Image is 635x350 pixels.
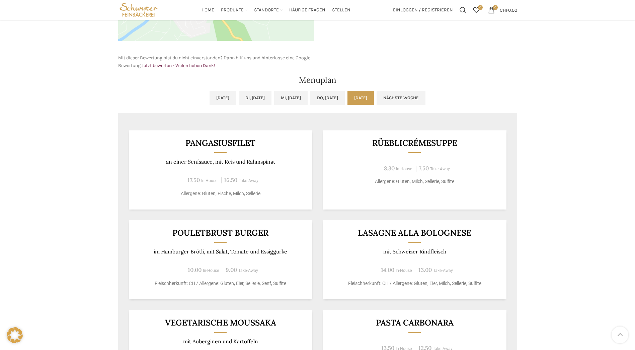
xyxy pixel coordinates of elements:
a: Scroll to top button [612,327,628,343]
span: Take-Away [238,268,258,273]
span: Produkte [221,7,244,13]
h2: Menuplan [118,76,517,84]
div: Main navigation [162,3,389,17]
a: 0 [470,3,483,17]
span: 13.00 [418,266,432,274]
a: Einloggen / Registrieren [390,3,456,17]
h3: Pouletbrust Burger [137,229,304,237]
p: an einer Senfsauce, mit Reis und Rahmspinat [137,159,304,165]
a: 0 CHF0.00 [485,3,521,17]
p: Fleischherkunft: CH / Allergene: Gluten, Eier, Sellerie, Senf, Sulfite [137,280,304,287]
p: im Hamburger Brötli, mit Salat, Tomate und Essiggurke [137,248,304,255]
p: Fleischherkunft: CH / Allergene: Gluten, Eier, Milch, Sellerie, Sulfite [331,280,498,287]
h3: Pangasiusfilet [137,139,304,147]
bdi: 0.00 [500,7,517,13]
span: Take-Away [430,167,450,171]
a: [DATE] [347,91,374,105]
p: Allergene: Gluten, Fische, Milch, Sellerie [137,190,304,197]
h3: LASAGNE ALLA BOLOGNESE [331,229,498,237]
a: [DATE] [210,91,236,105]
span: 0 [478,5,483,10]
span: 14.00 [381,266,394,274]
span: In-House [396,167,412,171]
a: Nächste Woche [377,91,425,105]
a: Site logo [118,7,159,12]
p: mit Schweizer Rindfleisch [331,248,498,255]
span: In-House [396,268,412,273]
a: Di, [DATE] [239,91,271,105]
p: mit Auberginen und Kartoffeln [137,338,304,345]
h3: Vegetarische Moussaka [137,318,304,327]
span: 7.50 [419,165,429,172]
a: Do, [DATE] [310,91,345,105]
a: Stellen [332,3,350,17]
a: Standorte [254,3,283,17]
div: Meine Wunschliste [470,3,483,17]
span: 16.50 [224,176,237,184]
p: Allergene: Gluten, Milch, Sellerie, Sulfite [331,178,498,185]
span: 8.30 [384,165,395,172]
span: 17.50 [187,176,200,184]
span: Take-Away [239,178,258,183]
a: Home [202,3,214,17]
p: Mit dieser Bewertung bist du nicht einverstanden? Dann hilf uns und hinterlasse eine Google Bewer... [118,54,314,69]
h3: Rüeblicrémesuppe [331,139,498,147]
h3: Pasta Carbonara [331,318,498,327]
a: Häufige Fragen [289,3,325,17]
a: Produkte [221,3,247,17]
span: Einloggen / Registrieren [393,8,453,12]
span: Häufige Fragen [289,7,325,13]
span: CHF [500,7,508,13]
span: In-House [203,268,219,273]
span: Take-Away [433,268,453,273]
span: 9.00 [226,266,237,274]
a: Mi, [DATE] [274,91,308,105]
span: Home [202,7,214,13]
span: 0 [493,5,498,10]
span: Standorte [254,7,279,13]
span: In-House [201,178,218,183]
a: Jetzt bewerten - Vielen lieben Dank! [142,63,215,68]
span: 10.00 [188,266,202,274]
span: Stellen [332,7,350,13]
a: Suchen [456,3,470,17]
